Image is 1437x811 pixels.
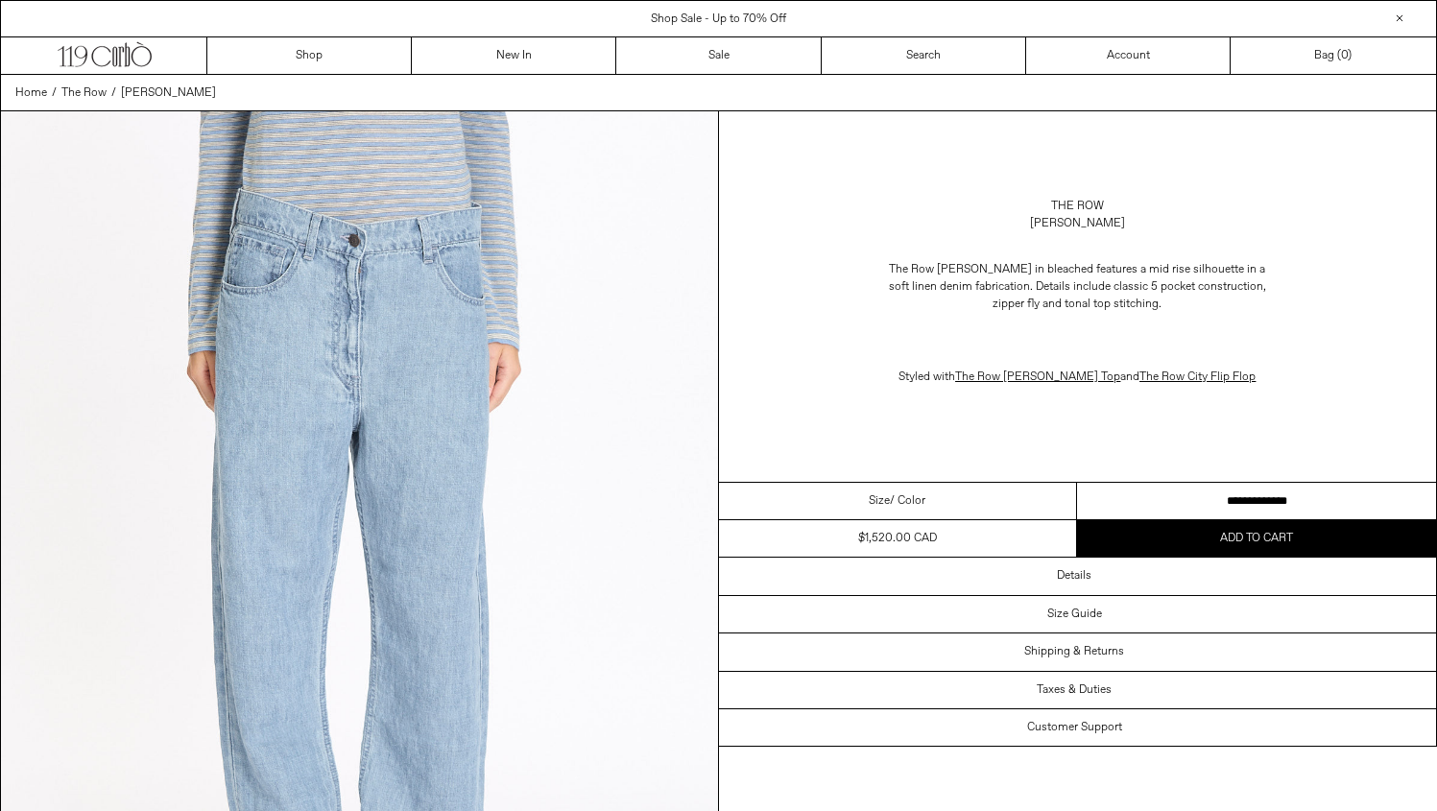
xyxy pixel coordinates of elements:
span: led with and [915,370,1256,385]
span: / Color [890,492,925,510]
a: Bag () [1231,37,1435,74]
button: Add to cart [1077,520,1436,557]
a: Shop [207,37,412,74]
h3: Customer Support [1027,721,1122,734]
a: [PERSON_NAME] [121,84,216,102]
p: The Row [PERSON_NAME] in bleached features a mid rise silhouette in a soft linen denim fabricatio... [885,251,1269,322]
a: The Row City Flip Flop [1139,370,1256,385]
span: ) [1341,47,1352,64]
a: Search [822,37,1026,74]
a: Home [15,84,47,102]
span: Add to cart [1220,531,1293,546]
a: The Row [PERSON_NAME] Top [955,370,1120,385]
span: Home [15,85,47,101]
h3: Size Guide [1047,608,1102,621]
span: 0 [1341,48,1348,63]
span: Size [869,492,890,510]
a: The Row [1051,198,1104,215]
h3: Details [1057,569,1091,583]
a: New In [412,37,616,74]
a: Sale [616,37,821,74]
div: $1,520.00 CAD [858,530,937,547]
span: The Row [61,85,107,101]
a: Shop Sale - Up to 70% Off [651,12,786,27]
span: / [52,84,57,102]
h3: Taxes & Duties [1037,683,1112,697]
span: / [111,84,116,102]
div: [PERSON_NAME] [1030,215,1125,232]
span: [PERSON_NAME] [121,85,216,101]
a: Account [1026,37,1231,74]
a: The Row [61,84,107,102]
p: Sty [885,359,1269,395]
h3: Shipping & Returns [1024,645,1124,658]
